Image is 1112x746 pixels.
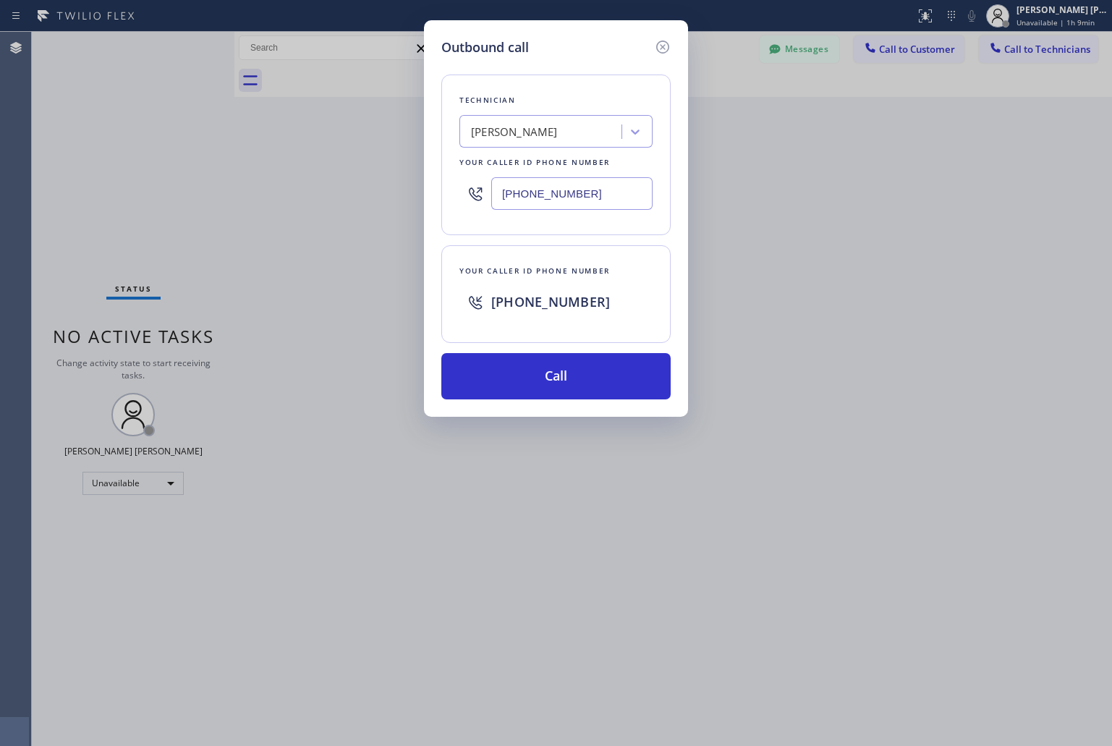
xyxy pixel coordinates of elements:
input: (123) 456-7890 [491,177,653,210]
h5: Outbound call [441,38,529,57]
span: [PHONE_NUMBER] [491,293,610,310]
div: Your caller id phone number [459,155,653,170]
div: Technician [459,93,653,108]
div: Your caller id phone number [459,263,653,279]
div: [PERSON_NAME] [471,124,558,140]
button: Call [441,353,671,399]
